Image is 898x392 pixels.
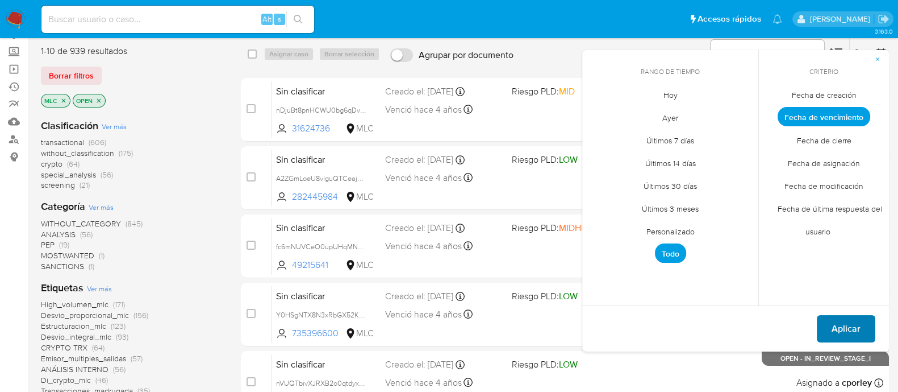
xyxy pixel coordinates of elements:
[41,12,314,27] input: Buscar usuario o caso...
[809,14,874,24] p: rociodaniela.benavidescatalan@mercadolibre.cl
[697,13,761,25] span: Accesos rápidos
[262,14,272,24] span: Alt
[772,14,782,24] a: Notificaciones
[286,11,310,27] button: search-icon
[874,27,892,36] span: 3.163.0
[878,13,889,25] a: Salir
[278,14,281,24] span: s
